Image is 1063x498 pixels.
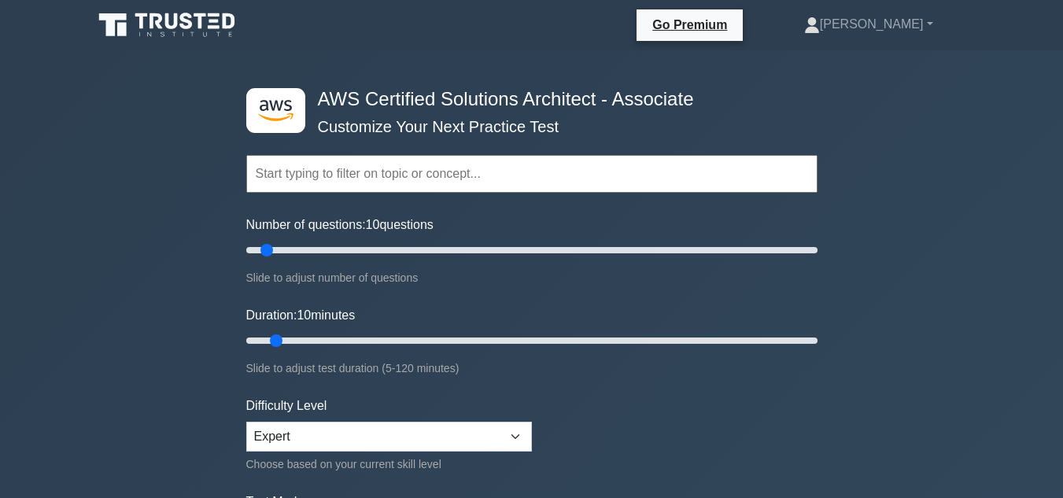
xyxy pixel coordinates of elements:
[246,216,434,234] label: Number of questions: questions
[246,155,818,193] input: Start typing to filter on topic or concept...
[312,88,740,111] h4: AWS Certified Solutions Architect - Associate
[246,268,818,287] div: Slide to adjust number of questions
[366,218,380,231] span: 10
[246,359,818,378] div: Slide to adjust test duration (5-120 minutes)
[766,9,971,40] a: [PERSON_NAME]
[246,306,356,325] label: Duration: minutes
[246,397,327,415] label: Difficulty Level
[297,308,311,322] span: 10
[246,455,532,474] div: Choose based on your current skill level
[643,15,736,35] a: Go Premium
